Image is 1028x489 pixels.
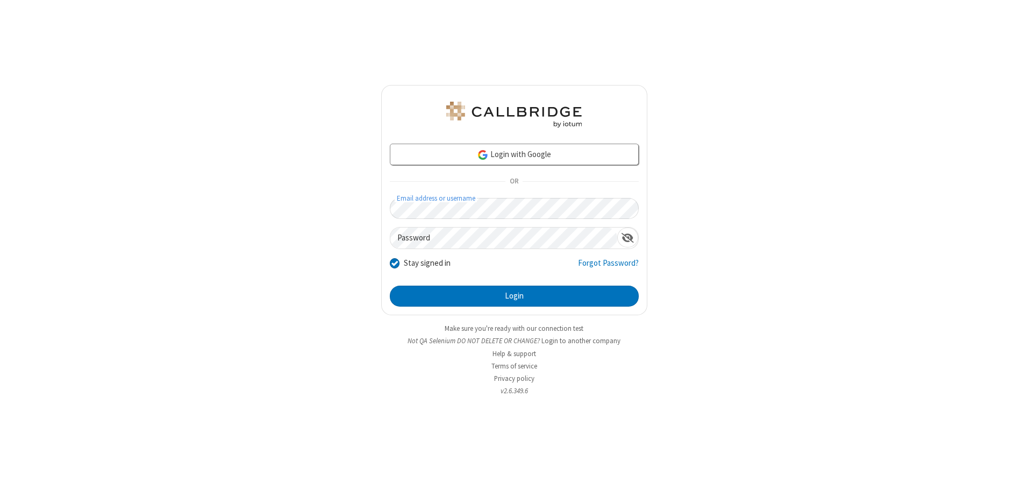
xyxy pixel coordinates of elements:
button: Login to another company [541,336,620,346]
img: QA Selenium DO NOT DELETE OR CHANGE [444,102,584,127]
li: Not QA Selenium DO NOT DELETE OR CHANGE? [381,336,647,346]
label: Stay signed in [404,257,451,270]
a: Login with Google [390,144,639,165]
a: Help & support [492,349,536,358]
li: v2.6.349.6 [381,386,647,396]
a: Forgot Password? [578,257,639,278]
img: google-icon.png [477,149,489,161]
div: Show password [617,228,638,247]
a: Make sure you're ready with our connection test [445,324,583,333]
input: Email address or username [390,198,639,219]
a: Privacy policy [494,374,534,383]
span: OR [505,174,523,189]
button: Login [390,286,639,307]
input: Password [390,228,617,249]
a: Terms of service [491,362,537,371]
